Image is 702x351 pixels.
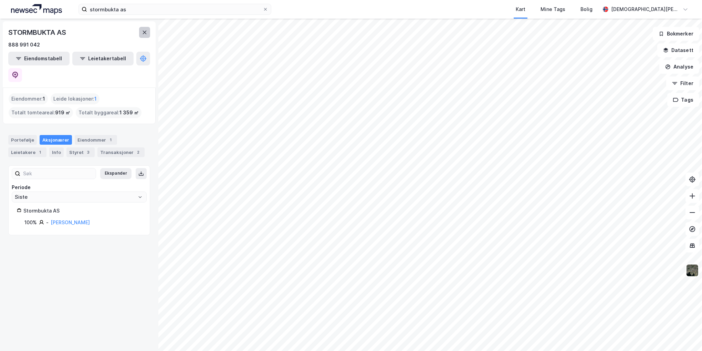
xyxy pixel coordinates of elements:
button: Datasett [657,43,699,57]
span: 1 [43,95,45,103]
div: Transaksjoner [97,147,145,157]
input: ClearOpen [12,192,146,202]
input: Søk [20,168,96,179]
span: 1 [94,95,97,103]
div: Totalt tomteareal : [9,107,73,118]
div: Info [49,147,64,157]
iframe: Chat Widget [668,318,702,351]
button: Eiendomstabell [8,52,70,65]
div: 100% [24,218,37,227]
div: Styret [66,147,95,157]
div: 1 [37,149,44,156]
img: logo.a4113a55bc3d86da70a041830d287a7e.svg [11,4,62,14]
span: 919 ㎡ [55,109,70,117]
button: Bokmerker [653,27,699,41]
div: STORMBUKTA AS [8,27,67,38]
button: Analyse [659,60,699,74]
a: [PERSON_NAME] [51,219,90,225]
button: Open [137,194,143,200]
div: Leide lokasjoner : [51,93,99,104]
div: Portefølje [8,135,37,145]
span: 1 359 ㎡ [119,109,139,117]
div: - [46,218,49,227]
div: Kart [516,5,525,13]
div: 1 [107,136,114,143]
button: Filter [666,76,699,90]
div: Eiendommer : [9,93,48,104]
div: Aksjonærer [40,135,72,145]
button: Leietakertabell [72,52,134,65]
div: Mine Tags [541,5,565,13]
div: 3 [85,149,92,156]
div: Bolig [580,5,593,13]
div: Eiendommer [75,135,117,145]
div: 2 [135,149,142,156]
button: Ekspander [100,168,132,179]
img: 9k= [686,264,699,277]
div: Periode [12,183,147,192]
button: Tags [667,93,699,107]
div: [DEMOGRAPHIC_DATA][PERSON_NAME] [611,5,680,13]
div: Stormbukta AS [23,207,142,215]
div: 888 991 042 [8,41,40,49]
div: Totalt byggareal : [76,107,142,118]
input: Søk på adresse, matrikkel, gårdeiere, leietakere eller personer [87,4,263,14]
div: Leietakere [8,147,46,157]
